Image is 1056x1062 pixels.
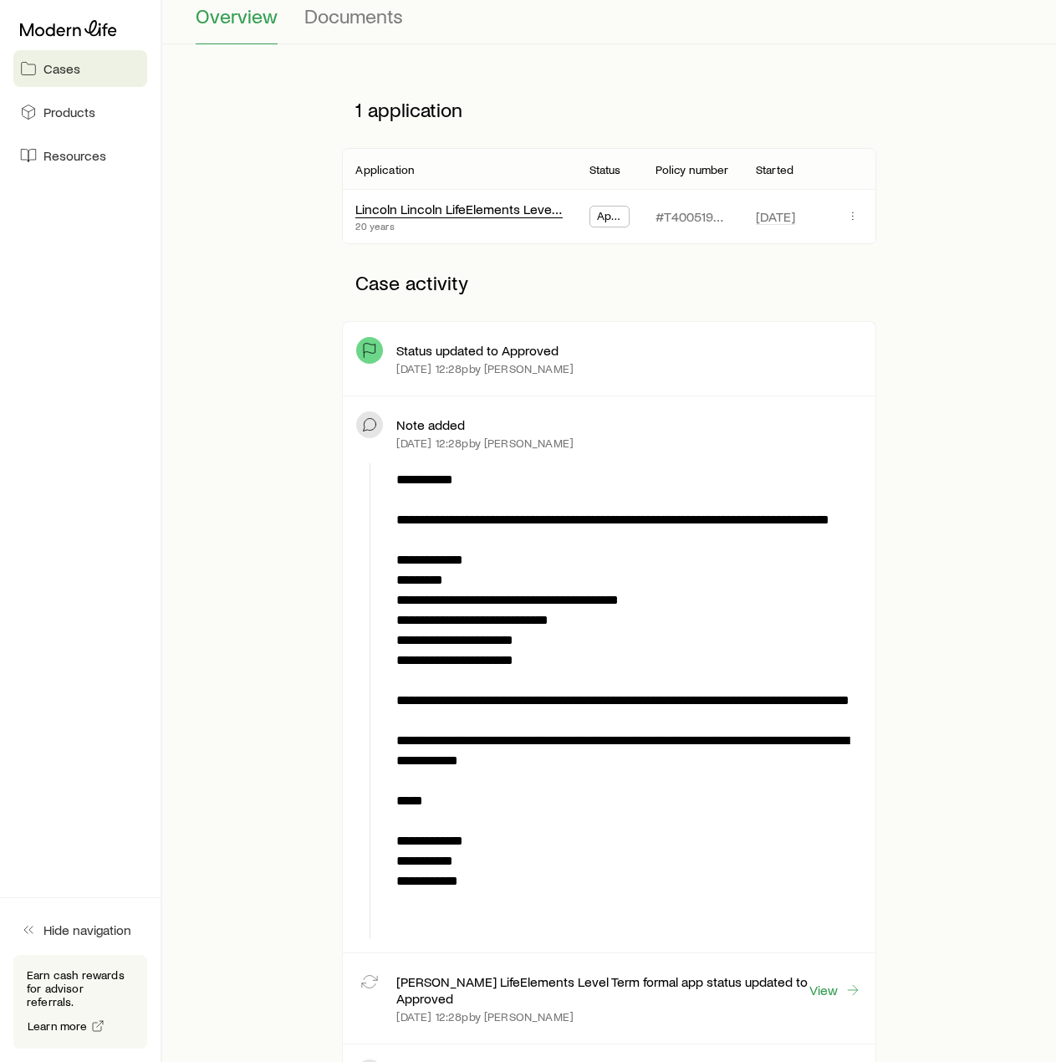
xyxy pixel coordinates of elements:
p: Case activity [342,258,875,308]
a: Lincoln Lincoln LifeElements Level Term [355,201,585,217]
p: Policy number [656,163,728,176]
div: Case details tabs [196,4,1023,44]
span: Products [43,104,95,120]
p: Started [756,163,793,176]
span: Cases [43,60,80,77]
a: Cases [13,50,147,87]
p: [DATE] 12:28p by [PERSON_NAME] [396,437,574,450]
p: [DATE] 12:28p by [PERSON_NAME] [396,1010,574,1024]
p: Status [589,163,621,176]
button: Hide navigation [13,911,147,948]
div: Earn cash rewards for advisor referrals.Learn more [13,955,147,1049]
a: Resources [13,137,147,174]
span: Documents [304,4,403,28]
a: Products [13,94,147,130]
p: #T400519683 [656,208,729,225]
p: Note added [396,416,465,433]
p: Earn cash rewards for advisor referrals. [27,968,134,1008]
p: [PERSON_NAME] LifeElements Level Term formal app status updated to Approved [396,973,808,1007]
span: Learn more [28,1020,88,1032]
p: [DATE] 12:28p by [PERSON_NAME] [396,362,574,375]
div: Lincoln Lincoln LifeElements Level Term [355,201,562,218]
p: Status updated to Approved [396,342,559,359]
span: Overview [196,4,278,28]
span: Resources [43,147,106,164]
span: [DATE] [756,208,795,225]
a: View [809,981,862,999]
p: 20 years [355,219,562,232]
p: Application [355,163,414,176]
span: Hide navigation [43,922,131,938]
span: Approved [597,209,623,227]
p: 1 application [342,84,875,135]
